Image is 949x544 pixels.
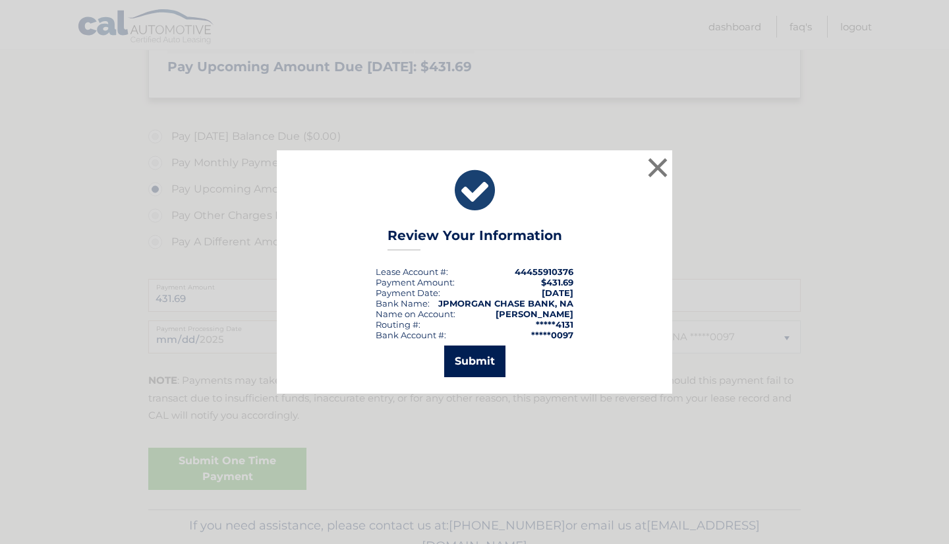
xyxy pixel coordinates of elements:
span: Payment Date [376,287,438,298]
button: × [645,154,671,181]
div: Bank Name: [376,298,430,309]
div: Lease Account #: [376,266,448,277]
div: : [376,287,440,298]
div: Routing #: [376,319,420,330]
strong: JPMORGAN CHASE BANK, NA [438,298,573,309]
div: Bank Account #: [376,330,446,340]
span: $431.69 [541,277,573,287]
h3: Review Your Information [388,227,562,251]
strong: [PERSON_NAME] [496,309,573,319]
button: Submit [444,346,505,377]
div: Name on Account: [376,309,455,319]
span: [DATE] [542,287,573,298]
strong: 44455910376 [515,266,573,277]
div: Payment Amount: [376,277,455,287]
